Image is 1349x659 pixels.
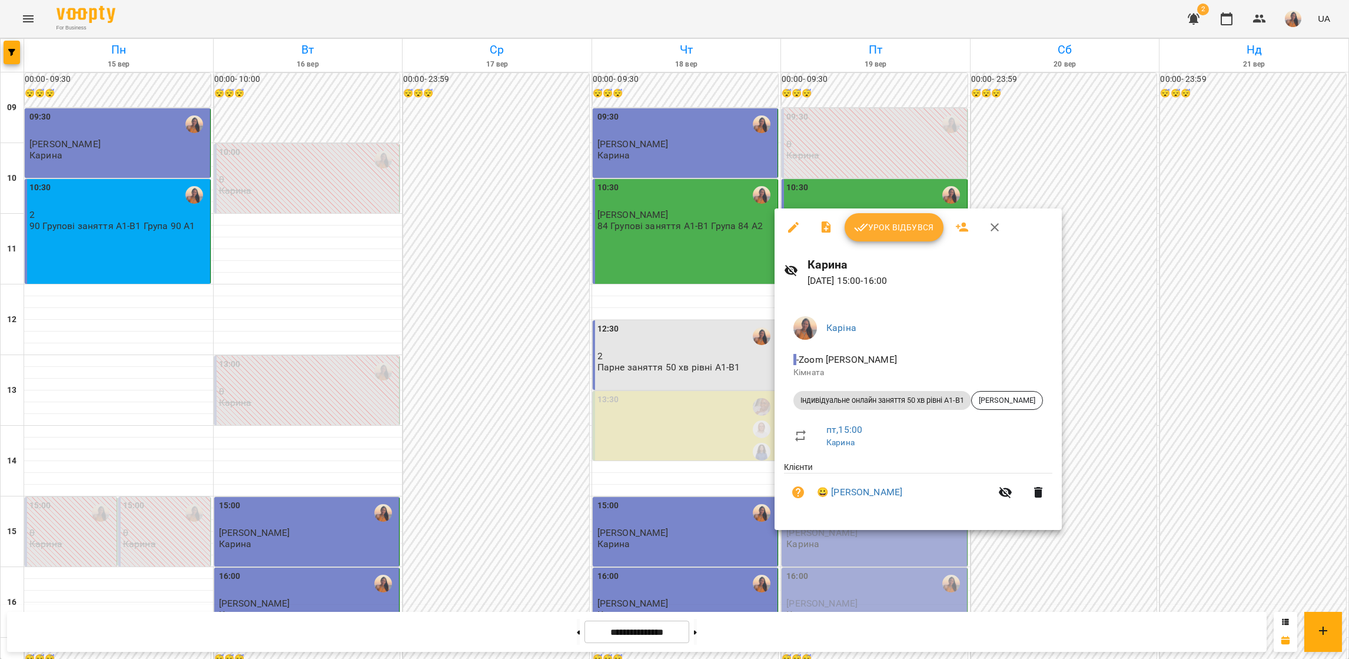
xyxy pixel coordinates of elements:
span: [PERSON_NAME] [972,395,1042,406]
a: Карина [826,438,855,447]
h6: Карина [808,256,1052,274]
p: [DATE] 15:00 - 16:00 [808,274,1052,288]
a: Каріна [826,322,856,333]
a: 😀 [PERSON_NAME] [817,485,902,499]
span: Урок відбувся [854,220,934,234]
span: Індивідуальне онлайн заняття 50 хв рівні А1-В1 [793,395,971,406]
img: 069e1e257d5519c3c657f006daa336a6.png [793,316,817,340]
div: [PERSON_NAME] [971,391,1043,410]
ul: Клієнти [784,461,1052,516]
p: Кімната [793,367,1043,379]
button: Візит ще не сплачено. Додати оплату? [784,478,812,506]
span: - Zoom [PERSON_NAME] [793,354,899,365]
a: пт , 15:00 [826,424,862,435]
button: Урок відбувся [845,213,943,241]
